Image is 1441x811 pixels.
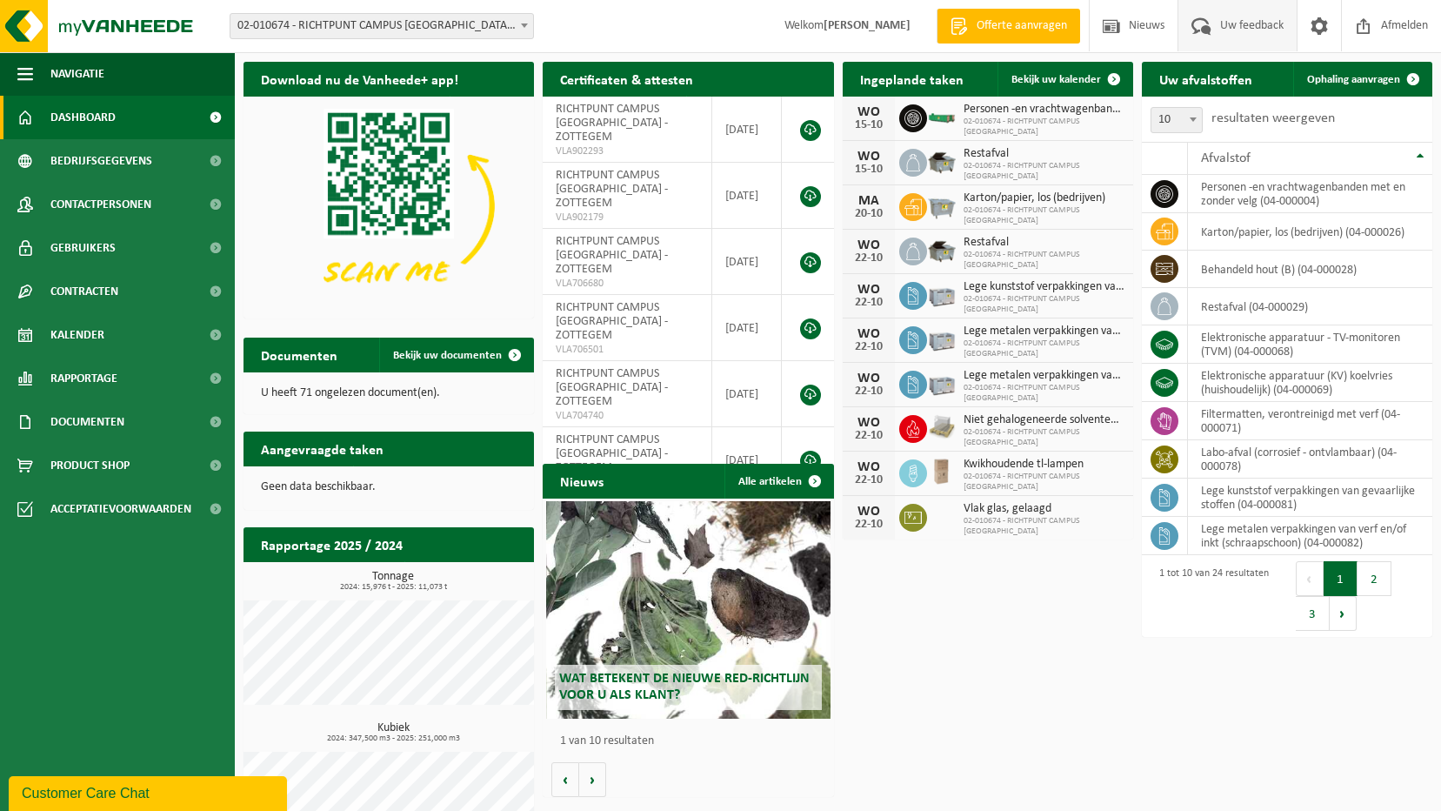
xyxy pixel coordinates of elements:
span: 02-010674 - RICHTPUNT CAMPUS [GEOGRAPHIC_DATA] [964,294,1124,315]
td: [DATE] [712,229,782,295]
span: Product Shop [50,444,130,487]
img: WB-5000-GAL-GY-01 [927,146,957,176]
span: Restafval [964,236,1124,250]
span: Lege kunststof verpakkingen van gevaarlijke stoffen [964,280,1124,294]
div: WO [851,460,886,474]
td: [DATE] [712,427,782,493]
span: Restafval [964,147,1124,161]
div: WO [851,105,886,119]
span: Niet gehalogeneerde solventen - laagcalorisch in 200lt-vat [964,413,1124,427]
span: Ophaling aanvragen [1307,74,1400,85]
h2: Uw afvalstoffen [1142,62,1270,96]
div: WO [851,327,886,341]
img: LP-PA-00000-WDN-11 [927,412,957,442]
h3: Kubiek [252,722,534,743]
div: WO [851,238,886,252]
h2: Download nu de Vanheede+ app! [244,62,476,96]
td: lege kunststof verpakkingen van gevaarlijke stoffen (04-000081) [1188,479,1432,517]
img: Download de VHEPlus App [244,97,534,315]
span: VLA706501 [556,343,698,357]
td: elektronische apparatuur - TV-monitoren (TVM) (04-000068) [1188,325,1432,364]
span: Kwikhoudende tl-lampen [964,458,1124,472]
span: Gebruikers [50,226,116,270]
td: [DATE] [712,163,782,229]
span: 02-010674 - RICHTPUNT CAMPUS [GEOGRAPHIC_DATA] [964,516,1124,537]
img: LP-BO-00000-CRB-01 [927,457,957,486]
span: VLA706680 [556,277,698,291]
td: karton/papier, los (bedrijven) (04-000026) [1188,213,1432,251]
span: Bekijk uw kalender [1011,74,1101,85]
h2: Aangevraagde taken [244,432,401,466]
td: filtermatten, verontreinigd met verf (04-000071) [1188,402,1432,440]
div: 22-10 [851,474,886,486]
span: Contactpersonen [50,183,151,226]
button: Vorige [551,762,579,797]
div: MA [851,194,886,208]
button: Next [1330,596,1357,631]
a: Bekijk rapportage [404,561,532,596]
div: 15-10 [851,164,886,176]
span: Afvalstof [1201,151,1251,165]
span: Dashboard [50,96,116,139]
span: RICHTPUNT CAMPUS [GEOGRAPHIC_DATA] - ZOTTEGEM [556,301,668,342]
div: WO [851,372,886,385]
button: Volgende [579,762,606,797]
p: U heeft 71 ongelezen document(en). [261,387,517,399]
div: 22-10 [851,385,886,398]
span: RICHTPUNT CAMPUS [GEOGRAPHIC_DATA] - ZOTTEGEM [556,169,668,210]
span: 02-010674 - RICHTPUNT CAMPUS [GEOGRAPHIC_DATA] [964,427,1124,448]
span: 2024: 15,976 t - 2025: 11,073 t [252,583,534,592]
span: Documenten [50,400,124,444]
span: Wat betekent de nieuwe RED-richtlijn voor u als klant? [559,672,810,702]
td: labo-afval (corrosief - ontvlambaar) (04-000078) [1188,440,1432,479]
span: 02-010674 - RICHTPUNT CAMPUS [GEOGRAPHIC_DATA] [964,338,1124,359]
span: Rapportage [50,357,117,400]
div: 22-10 [851,252,886,265]
div: 22-10 [851,297,886,309]
td: [DATE] [712,97,782,163]
div: 15-10 [851,119,886,131]
img: HK-XC-10-GN-00 [927,109,957,124]
span: Kalender [50,313,104,357]
span: VLA704740 [556,409,698,423]
span: RICHTPUNT CAMPUS [GEOGRAPHIC_DATA] - ZOTTEGEM [556,103,668,144]
td: [DATE] [712,295,782,361]
span: 10 [1151,107,1203,133]
span: 02-010674 - RICHTPUNT CAMPUS [GEOGRAPHIC_DATA] [964,117,1124,137]
span: 02-010674 - RICHTPUNT CAMPUS ZOTTEGEM - ZOTTEGEM [230,13,534,39]
span: 02-010674 - RICHTPUNT CAMPUS ZOTTEGEM - ZOTTEGEM [230,14,533,38]
h2: Ingeplande taken [843,62,981,96]
button: 3 [1296,596,1330,631]
a: Alle artikelen [724,464,832,499]
a: Wat betekent de nieuwe RED-richtlijn voor u als klant? [546,501,831,719]
span: 2024: 347,500 m3 - 2025: 251,000 m3 [252,734,534,743]
span: Vlak glas, gelaagd [964,502,1124,516]
td: behandeld hout (B) (04-000028) [1188,251,1432,288]
span: 02-010674 - RICHTPUNT CAMPUS [GEOGRAPHIC_DATA] [964,383,1124,404]
span: RICHTPUNT CAMPUS [GEOGRAPHIC_DATA] - ZOTTEGEM [556,235,668,276]
span: Acceptatievoorwaarden [50,487,191,531]
span: 02-010674 - RICHTPUNT CAMPUS [GEOGRAPHIC_DATA] [964,472,1124,493]
a: Bekijk uw kalender [997,62,1131,97]
strong: [PERSON_NAME] [824,19,911,32]
h2: Certificaten & attesten [543,62,710,96]
a: Bekijk uw documenten [379,338,532,372]
span: RICHTPUNT CAMPUS [GEOGRAPHIC_DATA] - ZOTTEGEM [556,367,668,408]
span: Bedrijfsgegevens [50,139,152,183]
td: restafval (04-000029) [1188,288,1432,325]
td: personen -en vrachtwagenbanden met en zonder velg (04-000004) [1188,175,1432,213]
span: Navigatie [50,52,104,96]
div: 1 tot 10 van 24 resultaten [1151,560,1269,633]
td: [DATE] [712,361,782,427]
td: elektronische apparatuur (KV) koelvries (huishoudelijk) (04-000069) [1188,364,1432,402]
img: PB-LB-0680-HPE-GY-01 [927,368,957,398]
span: 02-010674 - RICHTPUNT CAMPUS [GEOGRAPHIC_DATA] [964,161,1124,182]
iframe: chat widget [9,773,290,811]
span: 02-010674 - RICHTPUNT CAMPUS [GEOGRAPHIC_DATA] [964,250,1124,271]
span: 02-010674 - RICHTPUNT CAMPUS [GEOGRAPHIC_DATA] [964,205,1124,226]
span: RICHTPUNT CAMPUS [GEOGRAPHIC_DATA] - ZOTTEGEM [556,433,668,474]
div: WO [851,283,886,297]
div: WO [851,505,886,519]
h2: Nieuws [543,464,621,498]
div: WO [851,150,886,164]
